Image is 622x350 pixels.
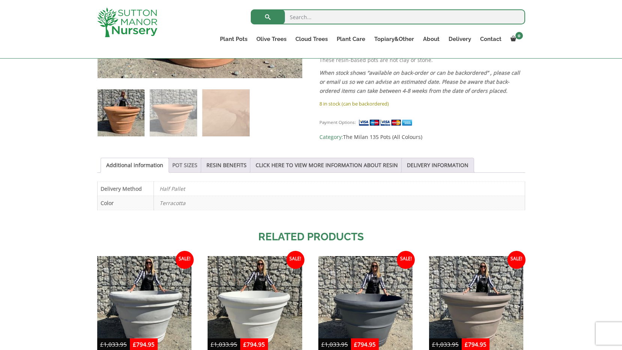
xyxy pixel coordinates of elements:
[291,34,332,44] a: Cloud Trees
[100,341,104,348] span: £
[319,56,525,65] p: These resin-based pots are not clay or stone.
[354,341,376,348] bdi: 794.95
[100,341,127,348] bdi: 1,033.95
[465,341,468,348] span: £
[508,251,526,269] span: Sale!
[506,34,525,44] a: 0
[321,341,325,348] span: £
[150,89,197,136] img: The Milan Pot 135 Colour Terracotta - Image 2
[332,34,370,44] a: Plant Care
[106,158,163,172] a: Additional information
[319,69,520,94] em: When stock shows “available on back-order or can be backordered” , please call or email us so we ...
[215,34,252,44] a: Plant Pots
[160,182,519,196] p: Half Pallet
[202,89,249,136] img: The Milan Pot 135 Colour Terracotta - Image 3
[319,119,356,125] small: Payment Options:
[251,9,525,24] input: Search...
[476,34,506,44] a: Contact
[97,8,157,37] img: logo
[211,341,214,348] span: £
[172,158,197,172] a: POT SIZES
[243,341,247,348] span: £
[319,133,525,142] span: Category:
[98,89,145,136] img: The Milan Pot 135 Colour Terracotta
[354,341,357,348] span: £
[256,158,398,172] a: CLICK HERE TO VIEW MORE INFORMATION ABOUT RESIN
[160,196,519,210] p: Terracotta
[432,341,459,348] bdi: 1,033.95
[397,251,415,269] span: Sale!
[176,251,194,269] span: Sale!
[432,341,435,348] span: £
[321,341,348,348] bdi: 1,033.95
[206,158,247,172] a: RESIN BENEFITS
[515,32,523,39] span: 0
[252,34,291,44] a: Olive Trees
[97,181,525,210] table: Product Details
[286,251,304,269] span: Sale!
[243,341,265,348] bdi: 794.95
[444,34,476,44] a: Delivery
[319,99,525,108] p: 8 in stock (can be backordered)
[343,133,422,140] a: The Milan 135 Pots (All Colours)
[97,196,154,210] th: Color
[358,119,415,127] img: payment supported
[370,34,419,44] a: Topiary&Other
[407,158,468,172] a: DELIVERY INFORMATION
[465,341,486,348] bdi: 794.95
[133,341,155,348] bdi: 794.95
[133,341,136,348] span: £
[211,341,237,348] bdi: 1,033.95
[97,181,154,196] th: Delivery Method
[419,34,444,44] a: About
[97,229,525,245] h2: Related products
